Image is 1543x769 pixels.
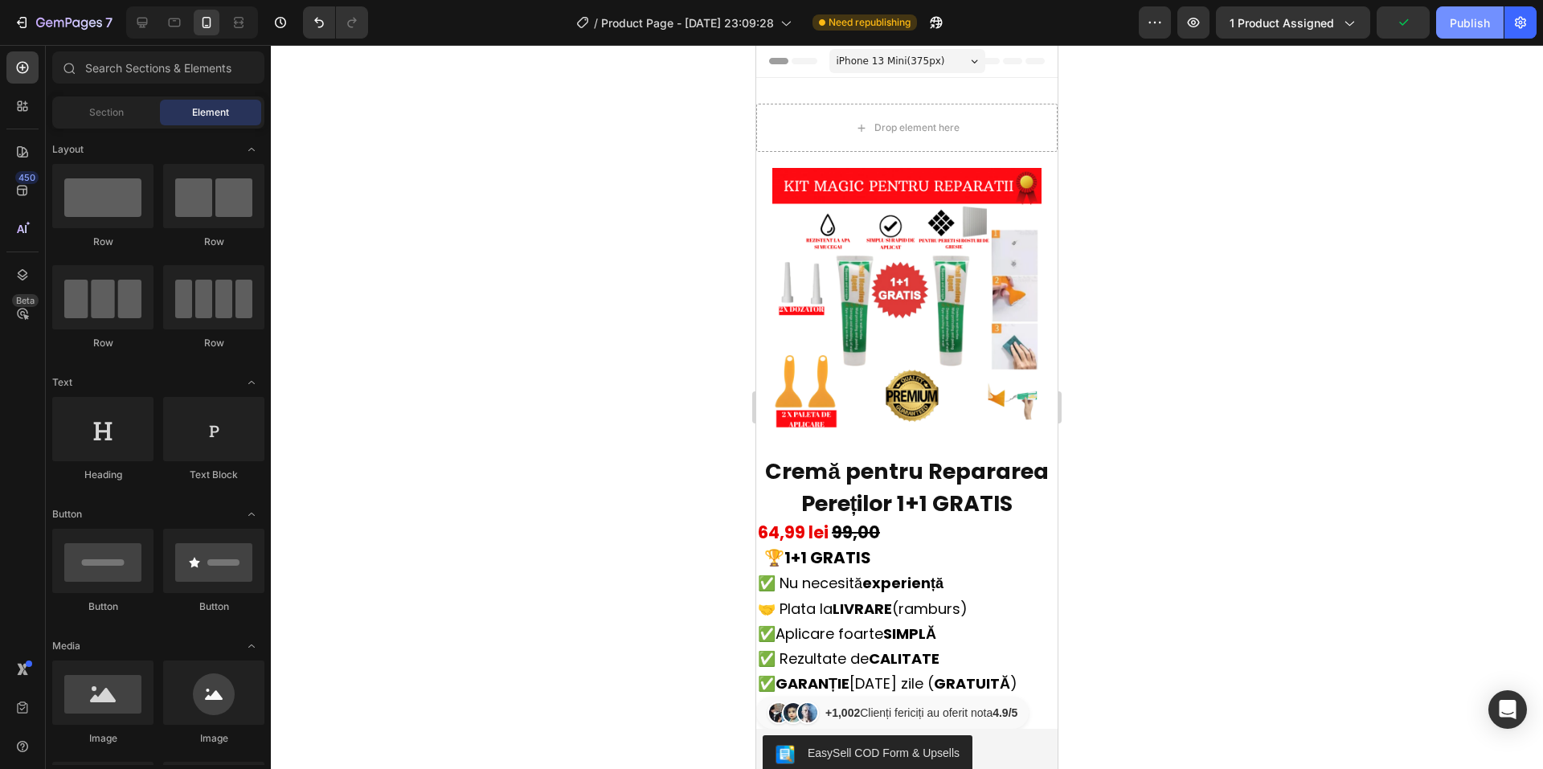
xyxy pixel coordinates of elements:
div: Row [163,235,264,249]
span: Text [52,375,72,390]
div: Row [52,235,153,249]
span: Toggle open [239,633,264,659]
button: Publish [1436,6,1504,39]
span: Toggle open [239,137,264,162]
div: Image [52,731,153,746]
p: 7 [105,13,113,32]
button: EasySell COD Form & Upsells [6,690,216,729]
div: Heading [52,468,153,482]
div: 450 [15,171,39,184]
span: Need republishing [829,15,911,30]
span: 1 product assigned [1230,14,1334,31]
div: Open Intercom Messenger [1488,690,1527,729]
span: Section [89,105,124,120]
span: Media [52,639,80,653]
button: 1 product assigned [1216,6,1370,39]
div: EasySell COD Form & Upsells [51,700,203,717]
div: Publish [1450,14,1490,31]
span: Product Page - [DATE] 23:09:28 [601,14,774,31]
div: Button [163,599,264,614]
div: Image [163,731,264,746]
input: Search Sections & Elements [52,51,264,84]
button: 7 [6,6,120,39]
span: / [594,14,598,31]
span: Toggle open [239,501,264,527]
div: Row [52,336,153,350]
span: Button [52,507,82,522]
span: Element [192,105,229,120]
span: Toggle open [239,370,264,395]
div: Button [52,599,153,614]
div: Text Block [163,468,264,482]
div: Undo/Redo [303,6,368,39]
iframe: Design area [756,45,1058,769]
div: Beta [12,294,39,307]
div: Row [163,336,264,350]
span: Layout [52,142,84,157]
